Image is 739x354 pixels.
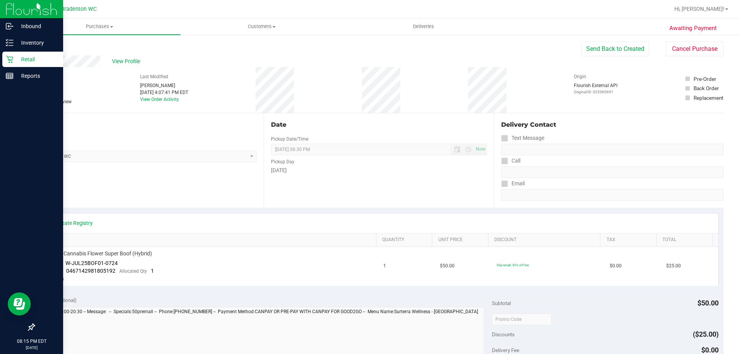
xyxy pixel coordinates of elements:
span: View Profile [112,57,143,65]
inline-svg: Inventory [6,39,13,47]
span: 0467142981805192 [66,268,115,274]
span: FT 3.5g Cannabis Flower Super Boof (Hybrid) [44,250,152,257]
button: Send Back to Created [581,42,649,56]
input: Format: (999) 999-9999 [501,166,724,178]
label: Call [501,155,520,166]
span: 1 [383,262,386,270]
div: Pre-Order [694,75,716,83]
div: Flourish External API [574,82,617,95]
label: Last Modified [140,73,168,80]
button: Cancel Purchase [666,42,724,56]
span: Subtotal [492,300,511,306]
div: [DATE] 4:07:41 PM EDT [140,89,188,96]
span: Hi, [PERSON_NAME]! [674,6,724,12]
inline-svg: Retail [6,55,13,63]
iframe: Resource center [8,292,31,315]
label: Pickup Day [271,158,294,165]
div: Delivery Contact [501,120,724,129]
div: [DATE] [271,166,487,174]
label: Origin [574,73,586,80]
p: 08:15 PM EDT [3,338,60,345]
div: [PERSON_NAME] [140,82,188,89]
span: Bradenton WC [61,6,97,12]
p: Original ID: 325360691 [574,89,617,95]
a: Unit Price [438,237,485,243]
p: Reports [13,71,60,81]
a: Tax [607,237,654,243]
span: $50.00 [697,299,719,307]
inline-svg: Reports [6,72,13,80]
p: Inventory [13,38,60,47]
inline-svg: Inbound [6,22,13,30]
a: Total [662,237,709,243]
span: Awaiting Payment [669,24,717,33]
div: Date [271,120,487,129]
label: Text Message [501,133,544,144]
p: Retail [13,55,60,64]
a: Purchases [18,18,181,35]
span: 1 [151,268,154,274]
a: View Order Activity [140,97,179,102]
span: $50.00 [440,262,455,270]
span: $0.00 [610,262,622,270]
a: View State Registry [47,219,93,227]
div: Back Order [694,84,719,92]
span: $25.00 [666,262,681,270]
span: Customers [181,23,342,30]
a: Customers [181,18,343,35]
a: SKU [45,237,373,243]
label: Email [501,178,525,189]
label: Pickup Date/Time [271,136,308,143]
span: Deliveries [403,23,445,30]
div: Location [34,120,257,129]
input: Promo Code [492,314,552,325]
span: Purchases [18,23,181,30]
a: Discount [494,237,597,243]
p: [DATE] [3,345,60,351]
span: Discounts [492,327,515,341]
p: Inbound [13,22,60,31]
span: Allocated Qty [119,268,147,274]
span: 50premall: 50% off line [497,263,529,267]
span: Delivery Fee [492,347,519,353]
span: $0.00 [701,346,719,354]
input: Format: (999) 999-9999 [501,144,724,155]
span: W-JUL25BOF01-0724 [65,260,118,266]
a: Quantity [382,237,429,243]
a: Deliveries [343,18,505,35]
div: Replacement [694,94,723,102]
span: ($25.00) [693,330,719,338]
